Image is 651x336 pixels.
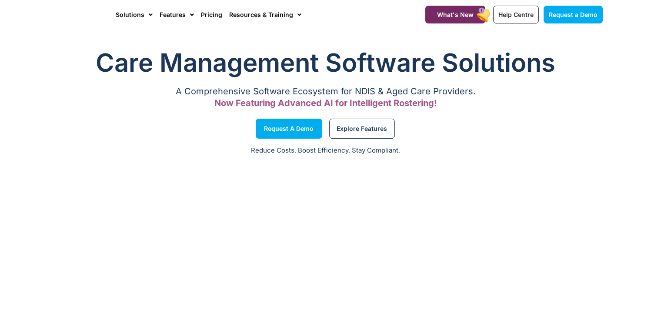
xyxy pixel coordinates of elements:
[214,98,437,108] span: Now Featuring Advanced AI for Intelligent Rostering!
[437,11,474,18] span: What's New
[337,126,387,131] span: Explore Features
[49,89,603,94] p: A Comprehensive Software Ecosystem for NDIS & Aged Care Providers.
[5,146,646,156] p: Reduce Costs. Boost Efficiency. Stay Compliant.
[264,126,314,131] span: Request a Demo
[493,6,539,23] a: Help Centre
[544,6,603,23] a: Request a Demo
[256,119,322,139] a: Request a Demo
[329,119,395,139] a: Explore Features
[49,8,107,21] img: CareMaster Logo
[49,45,603,80] h1: Care Management Software Solutions
[425,6,485,23] a: What's New
[498,11,534,18] span: Help Centre
[549,11,598,18] span: Request a Demo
